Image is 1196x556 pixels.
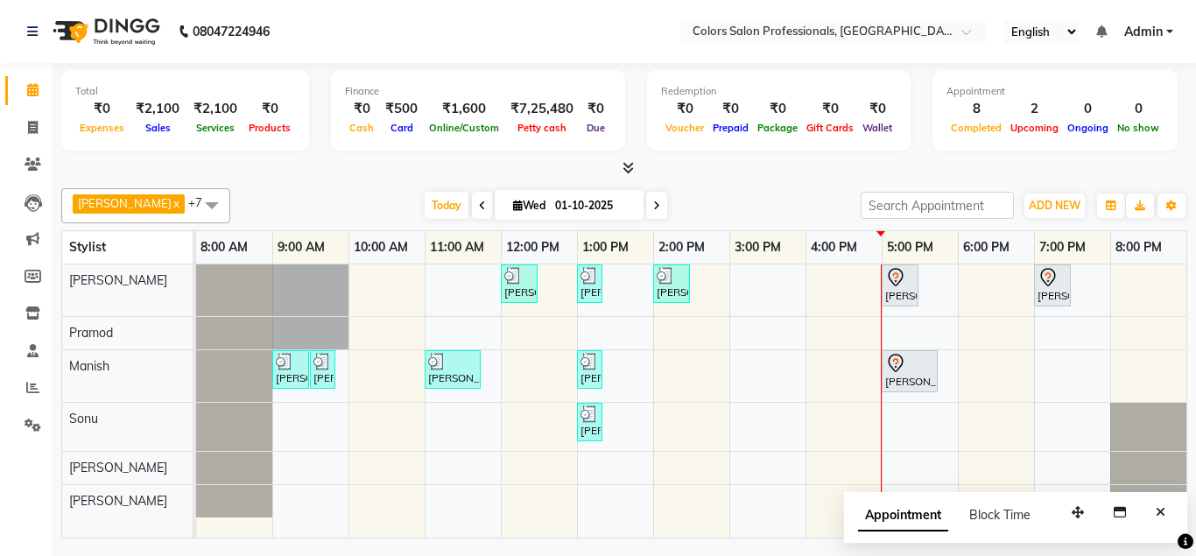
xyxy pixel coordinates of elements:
div: 2 [1006,99,1063,119]
div: Finance [345,84,611,99]
span: Sonu [69,411,98,426]
div: [PERSON_NAME], TK03, 02:00 PM-02:30 PM, Hair Cut - Hair Cut [DEMOGRAPHIC_DATA] [655,267,688,300]
b: 08047224946 [193,7,270,56]
span: [PERSON_NAME] [78,196,172,210]
span: Completed [946,122,1006,134]
span: Due [582,122,609,134]
a: 4:00 PM [806,235,862,260]
div: ₹0 [244,99,295,119]
div: ₹0 [753,99,802,119]
div: ₹0 [802,99,858,119]
div: 0 [1063,99,1113,119]
div: ₹1,600 [425,99,503,119]
span: Cash [345,122,378,134]
a: 10:00 AM [349,235,412,260]
a: 3:00 PM [730,235,785,260]
a: 9:00 AM [273,235,329,260]
span: Voucher [661,122,708,134]
a: 2:00 PM [654,235,709,260]
div: [PERSON_NAME], TK09, 01:00 PM-01:15 PM, [PERSON_NAME] Slyting [579,267,601,300]
div: 0 [1113,99,1164,119]
span: Today [425,192,468,219]
span: Wallet [858,122,897,134]
div: Redemption [661,84,897,99]
span: [PERSON_NAME] [69,272,167,288]
span: Online/Custom [425,122,503,134]
div: ₹500 [378,99,425,119]
a: 12:00 PM [502,235,564,260]
input: Search Appointment [861,192,1014,219]
span: Block Time [969,507,1031,523]
div: [PERSON_NAME], TK06, 01:00 PM-01:20 PM, Hair Wash - [DEMOGRAPHIC_DATA] Wash and Styling [579,405,601,439]
div: ₹0 [580,99,611,119]
span: Sales [141,122,175,134]
span: Services [192,122,239,134]
div: ₹2,100 [186,99,244,119]
span: Prepaid [708,122,753,134]
span: Appointment [858,500,948,531]
span: +7 [188,195,215,209]
span: [PERSON_NAME] [69,460,167,475]
span: Ongoing [1063,122,1113,134]
div: Total [75,84,295,99]
div: Appointment [946,84,1164,99]
span: Gift Cards [802,122,858,134]
a: x [172,196,179,210]
div: ₹0 [75,99,129,119]
a: 8:00 PM [1111,235,1166,260]
div: [PERSON_NAME], TK07, 01:00 PM-01:15 PM, [MEDICAL_DATA] - [PERSON_NAME] trim [579,353,601,386]
span: Card [386,122,418,134]
a: 11:00 AM [426,235,489,260]
button: Close [1148,499,1173,526]
div: ₹2,100 [129,99,186,119]
span: ADD NEW [1029,199,1080,212]
div: [PERSON_NAME], TK02, 05:00 PM-05:45 PM, Hair Coloring - Touch up [DEMOGRAPHIC_DATA] (INOVA) [883,353,936,390]
a: 8:00 AM [196,235,252,260]
div: ₹0 [345,99,378,119]
span: Expenses [75,122,129,134]
span: Admin [1124,23,1163,41]
span: Petty cash [513,122,571,134]
span: [PERSON_NAME] [69,493,167,509]
div: [PERSON_NAME], TK08, 12:00 PM-12:30 PM, Hair Cut - Hair Cut [DEMOGRAPHIC_DATA] [503,267,536,300]
img: logo [45,7,165,56]
span: Products [244,122,295,134]
div: [PERSON_NAME], TK01, 05:00 PM-05:30 PM, Hair Cut - Hair Cut [DEMOGRAPHIC_DATA] [883,267,917,304]
div: ₹0 [858,99,897,119]
span: No show [1113,122,1164,134]
div: [PERSON_NAME], TK05, 09:00 AM-09:30 AM, Hair Cut - Hair Cut [DEMOGRAPHIC_DATA] [274,353,307,386]
span: Upcoming [1006,122,1063,134]
a: 5:00 PM [883,235,938,260]
div: 8 [946,99,1006,119]
input: 2025-10-01 [550,193,637,219]
div: ₹0 [661,99,708,119]
div: [PERSON_NAME], TK10, 07:00 PM-07:30 PM, Hair Cut - Hair Cut [DEMOGRAPHIC_DATA] [1036,267,1069,304]
span: Manish [69,358,109,374]
div: [PERSON_NAME], TK05, 09:30 AM-09:45 AM, [PERSON_NAME] Slyting [312,353,334,386]
a: 6:00 PM [959,235,1014,260]
span: Stylist [69,239,106,255]
div: ₹0 [708,99,753,119]
span: Wed [509,199,550,212]
span: Package [753,122,802,134]
a: 1:00 PM [578,235,633,260]
a: 7:00 PM [1035,235,1090,260]
div: ₹7,25,480 [503,99,580,119]
button: ADD NEW [1024,194,1085,218]
span: Pramod [69,325,113,341]
div: [PERSON_NAME], TK04, 11:00 AM-11:45 AM, Hair Cut - Hair Cut [DEMOGRAPHIC_DATA] [426,353,479,386]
